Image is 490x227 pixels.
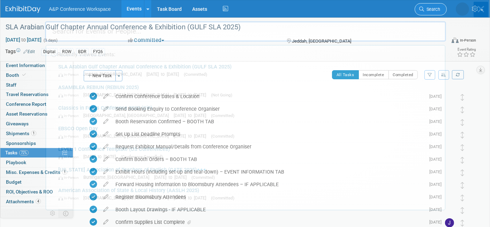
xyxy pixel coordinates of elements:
[58,196,82,200] span: In-Person
[146,72,182,77] span: [DATE] to [DATE]
[211,93,232,97] span: (Not Going)
[55,143,442,163] a: LEVEL 1 Conference Template (US Conferences) In-Person [DATE] to [DATE] (Conference Cancelled)
[83,113,172,118] span: [GEOGRAPHIC_DATA], [GEOGRAPHIC_DATA]
[50,45,442,60] div: Recently Viewed Events:
[191,175,215,180] span: (Committed)
[174,113,210,118] span: [DATE] to [DATE]
[55,81,442,101] a: ASAMBLEA REBIUN (REBIUN 2025) In-Person [GEOGRAPHIC_DATA], [GEOGRAPHIC_DATA] [DATE] to [DATE] (No...
[83,92,172,97] span: [GEOGRAPHIC_DATA], [GEOGRAPHIC_DATA]
[58,72,82,77] span: In-Person
[211,134,234,139] span: (Committed)
[83,175,153,180] span: Burlingame, [GEOGRAPHIC_DATA]
[174,133,210,139] span: [DATE] to [DATE]
[58,93,82,97] span: In-Person
[83,154,119,159] span: [DATE] to [DATE]
[58,113,82,118] span: In-Person
[184,72,207,77] span: (Committed)
[55,163,442,184] a: [US_STATE] Association of Teachers of English (CATE 2025) In-Person Burlingame, [GEOGRAPHIC_DATA]...
[83,195,172,200] span: [GEOGRAPHIC_DATA], [GEOGRAPHIC_DATA]
[83,133,172,139] span: [GEOGRAPHIC_DATA], [GEOGRAPHIC_DATA]
[58,155,82,159] span: In-Person
[211,113,234,118] span: (Committed)
[174,195,210,200] span: [DATE] to [DATE]
[83,72,145,77] span: Jeddah, [GEOGRAPHIC_DATA]
[55,122,442,142] a: EBSCO Open Day In-Person [GEOGRAPHIC_DATA], [GEOGRAPHIC_DATA] [DATE] to [DATE] (Committed)
[58,175,82,180] span: In-Person
[45,21,446,42] input: Search for Events or People...
[174,92,210,97] span: [DATE] to [DATE]
[58,134,82,139] span: In-Person
[121,154,163,159] span: (Conference Cancelled)
[55,102,442,122] a: Classics in Focus Conference 2025 (CiF) In-Person [GEOGRAPHIC_DATA], [GEOGRAPHIC_DATA] [DATE] to ...
[55,60,442,81] a: SLA Arabian Gulf Chapter Annual Conference & Exhibition (GULF SLA 2025) In-Person Jeddah, [GEOGRA...
[55,184,442,204] a: American Association of State & Local History (AASLH 2025) In-Person [GEOGRAPHIC_DATA], [GEOGRAPH...
[211,196,234,200] span: (Committed)
[154,175,190,180] span: [DATE] to [DATE]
